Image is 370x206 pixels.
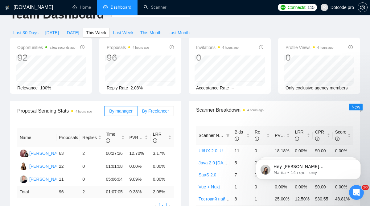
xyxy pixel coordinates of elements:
td: 11 [56,173,80,186]
td: 3.17% [150,147,174,160]
button: Last 30 Days [10,28,42,38]
img: DS [20,150,27,157]
time: a few seconds ago [50,46,75,49]
td: 7 [232,169,252,181]
span: info-circle [255,137,259,141]
td: $30.55 [313,193,333,205]
span: Proposals [107,44,149,51]
span: info-circle [170,45,174,49]
span: PVR [129,135,144,140]
img: upwork-logo.png [281,5,286,10]
span: filter [226,134,230,137]
time: 4 hours ago [247,109,264,112]
div: [PERSON_NAME] [29,150,65,157]
div: [PERSON_NAME] [29,176,65,183]
span: LRR [153,132,162,143]
td: 63 [56,147,80,160]
span: 115 [307,4,314,11]
span: info-circle [335,137,339,141]
a: setting [358,5,368,10]
img: YP [20,175,27,183]
span: CPR [315,130,324,141]
td: 0 [252,145,272,157]
th: Proposals [56,128,80,147]
span: Re [255,130,260,141]
td: 0.00% [150,160,174,173]
td: 01:07:05 [103,186,127,198]
span: info-circle [348,45,353,49]
span: PVR [275,133,289,138]
span: filter [225,131,231,140]
td: 1 [252,193,272,205]
time: 4 hours ago [222,46,239,49]
button: Last Month [165,28,193,38]
td: 18.18% [272,145,292,157]
a: Vue + Nuxt [199,184,220,189]
td: Total [17,186,56,198]
span: Last 30 Days [13,29,39,36]
td: 0.00% [150,173,174,186]
span: Profile Views [286,44,334,51]
th: Replies [80,128,103,147]
td: 9.09% [127,173,150,186]
span: [DATE] [45,29,59,36]
span: Proposals [59,134,78,141]
iframe: Intercom notifications повідомлення [247,146,370,189]
span: Bids [235,130,243,141]
button: setting [358,2,368,12]
span: [DATE] [66,29,79,36]
a: SaaS 2.0 [199,172,216,177]
button: This Week [83,28,110,38]
td: 48.81% [333,193,353,205]
span: Reply Rate [107,85,128,90]
span: info-circle [80,45,84,49]
img: logo [5,3,10,13]
span: info-circle [106,138,110,143]
td: 25.00% [272,193,292,205]
div: 0 [286,52,334,64]
span: Invitations [196,44,239,51]
div: 92 [17,52,76,64]
span: Acceptance Rate [196,85,229,90]
td: 22 [56,160,80,173]
iframe: Intercom live chat [349,185,364,200]
span: Opportunities [17,44,76,51]
span: Last Week [113,29,134,36]
img: YD [20,163,27,170]
img: gigradar-bm.png [24,153,29,157]
span: LRR [295,130,303,141]
span: This Month [140,29,162,36]
span: By Freelancer [142,109,169,113]
span: setting [358,5,367,10]
span: Dashboard [111,5,131,10]
span: This Week [86,29,106,36]
span: 10 [362,185,369,190]
span: Connects: [288,4,306,11]
span: user [322,5,327,10]
td: 2 [80,147,103,160]
a: searchScanner [144,5,166,10]
span: Last Month [168,29,190,36]
td: 9.38 % [127,186,150,198]
td: 96 [56,186,80,198]
span: 2.08% [130,85,143,90]
td: 0.00% [127,160,150,173]
td: 11 [232,145,252,157]
div: 0 [196,52,239,64]
div: 96 [107,52,149,64]
time: 4 hours ago [317,46,334,49]
span: Proposal Sending Stats [17,107,104,115]
span: info-circle [235,137,239,141]
button: [DATE] [62,28,83,38]
button: This Month [137,28,165,38]
td: 8 [232,193,252,205]
span: 100% [40,85,51,90]
span: info-circle [153,138,157,143]
time: 4 hours ago [133,46,149,49]
span: info-circle [295,137,299,141]
td: 2.08 % [150,186,174,198]
td: 0 [80,173,103,186]
td: 0.00% [333,145,353,157]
